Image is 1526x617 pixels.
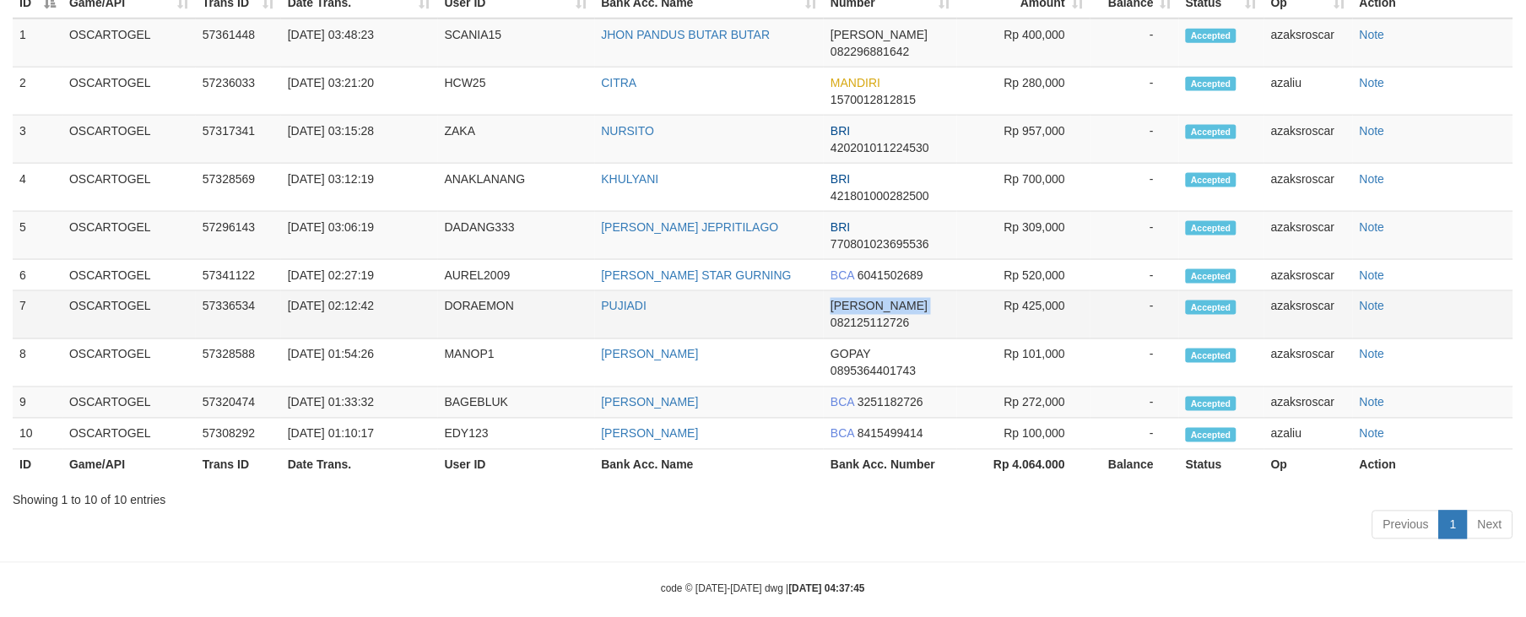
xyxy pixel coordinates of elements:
span: Copy 421801000282500 to clipboard [831,189,929,203]
span: Accepted [1186,29,1236,43]
span: Accepted [1186,428,1236,442]
td: DADANG333 [438,212,595,260]
span: Copy 770801023695536 to clipboard [831,237,929,251]
span: BRI [831,220,850,234]
td: OSCARTOGEL [62,212,196,260]
span: BCA [831,268,854,282]
span: Copy 420201011224530 to clipboard [831,141,929,154]
td: Rp 280,000 [957,68,1090,116]
td: - [1090,212,1179,260]
td: OSCARTOGEL [62,68,196,116]
td: azaksroscar [1264,212,1353,260]
th: Op [1264,450,1353,481]
a: Previous [1372,511,1440,539]
td: 3 [13,116,62,164]
td: azaksroscar [1264,291,1353,339]
td: MANOP1 [438,339,595,387]
td: 57236033 [196,68,281,116]
td: OSCARTOGEL [62,339,196,387]
span: GOPAY [831,348,870,361]
td: OSCARTOGEL [62,164,196,212]
td: ANAKLANANG [438,164,595,212]
td: Rp 100,000 [957,419,1090,450]
td: DORAEMON [438,291,595,339]
th: Rp 4.064.000 [957,450,1090,481]
td: OSCARTOGEL [62,419,196,450]
td: - [1090,116,1179,164]
span: Accepted [1186,125,1236,139]
a: Note [1360,220,1385,234]
td: 57296143 [196,212,281,260]
span: Copy 6041502689 to clipboard [858,268,923,282]
td: Rp 425,000 [957,291,1090,339]
td: Rp 400,000 [957,19,1090,68]
td: 1 [13,19,62,68]
span: Accepted [1186,173,1236,187]
span: Copy 1570012812815 to clipboard [831,93,916,106]
th: Bank Acc. Name [595,450,825,481]
a: [PERSON_NAME] JEPRITILAGO [602,220,779,234]
a: Note [1360,172,1385,186]
td: Rp 272,000 [957,387,1090,419]
a: JHON PANDUS BUTAR BUTAR [602,28,771,41]
span: BCA [831,427,854,441]
td: azaksroscar [1264,260,1353,291]
td: BAGEBLUK [438,387,595,419]
a: Note [1360,76,1385,89]
td: 4 [13,164,62,212]
td: OSCARTOGEL [62,260,196,291]
span: Accepted [1186,77,1236,91]
span: Copy 8415499414 to clipboard [858,427,923,441]
span: Accepted [1186,349,1236,363]
a: [PERSON_NAME] [602,427,699,441]
td: [DATE] 01:10:17 [281,419,438,450]
td: 57336534 [196,291,281,339]
td: OSCARTOGEL [62,387,196,419]
td: - [1090,68,1179,116]
td: SCANIA15 [438,19,595,68]
td: AUREL2009 [438,260,595,291]
td: 57328569 [196,164,281,212]
td: - [1090,291,1179,339]
span: Copy 3251182726 to clipboard [858,396,923,409]
td: 10 [13,419,62,450]
td: HCW25 [438,68,595,116]
td: 5 [13,212,62,260]
th: ID [13,450,62,481]
td: azaksroscar [1264,339,1353,387]
td: [DATE] 03:12:19 [281,164,438,212]
td: 8 [13,339,62,387]
td: [DATE] 03:48:23 [281,19,438,68]
td: - [1090,387,1179,419]
td: [DATE] 03:21:20 [281,68,438,116]
td: 57341122 [196,260,281,291]
th: Action [1353,450,1513,481]
a: NURSITO [602,124,655,138]
td: - [1090,339,1179,387]
td: 9 [13,387,62,419]
td: 6 [13,260,62,291]
a: Note [1360,348,1385,361]
td: [DATE] 03:06:19 [281,212,438,260]
th: Status [1179,450,1264,481]
td: OSCARTOGEL [62,19,196,68]
a: [PERSON_NAME] [602,396,699,409]
a: Next [1467,511,1513,539]
td: 57320474 [196,387,281,419]
td: - [1090,19,1179,68]
td: azaksroscar [1264,387,1353,419]
td: - [1090,164,1179,212]
span: Copy 0895364401743 to clipboard [831,365,916,378]
th: User ID [438,450,595,481]
a: 1 [1439,511,1468,539]
span: Accepted [1186,269,1236,284]
span: Copy 082296881642 to clipboard [831,45,909,58]
a: Note [1360,268,1385,282]
td: Rp 957,000 [957,116,1090,164]
td: Rp 700,000 [957,164,1090,212]
strong: [DATE] 04:37:45 [789,583,865,595]
td: [DATE] 02:27:19 [281,260,438,291]
td: azaliu [1264,419,1353,450]
td: EDY123 [438,419,595,450]
td: 2 [13,68,62,116]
